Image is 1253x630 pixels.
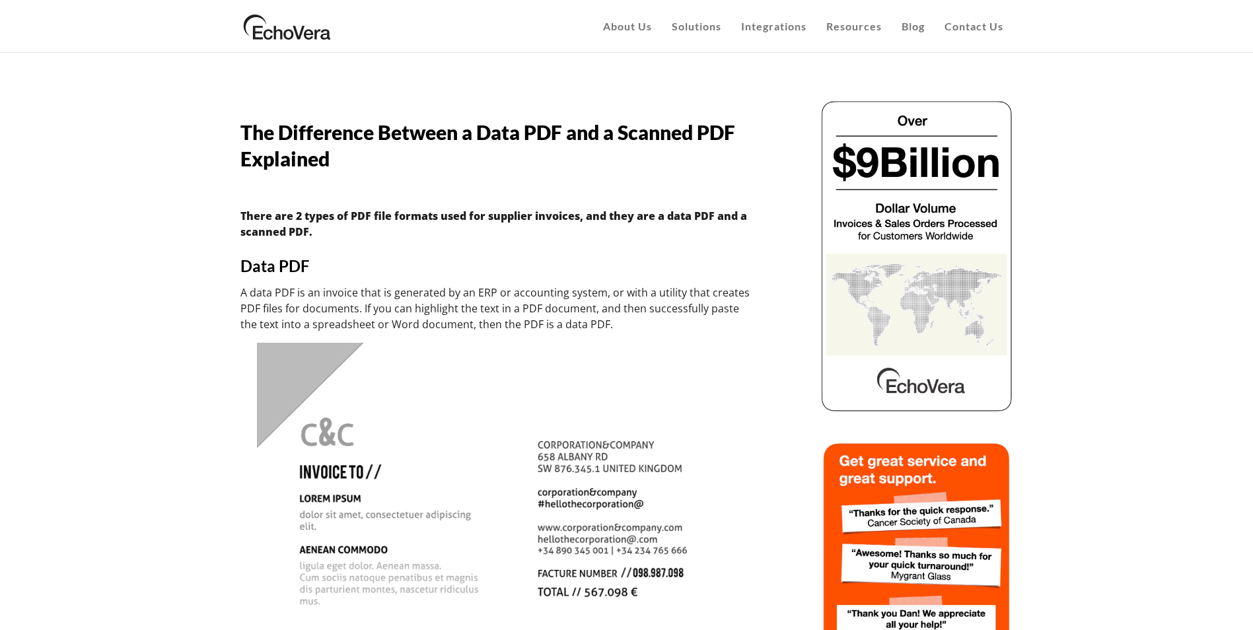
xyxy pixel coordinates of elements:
h4: Data PDF [240,256,756,277]
span: Integrations [741,20,806,32]
strong: There are 2 types of PDF file formats used for supplier invoices, and they are a data PDF and a s... [240,209,747,239]
img: echovera dollar volume [820,99,1013,413]
span: Solutions [672,20,721,32]
span: Blog [902,20,925,32]
span: About Us [603,20,652,32]
span: Resources [826,20,882,32]
span: The Difference Between a Data PDF and a Scanned PDF Explained [240,120,735,170]
img: EchoVera [240,10,334,43]
span: Contact Us [945,20,1003,32]
p: A data PDF is an invoice that is generated by an ERP or accounting system, or with a utility that... [240,285,756,332]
